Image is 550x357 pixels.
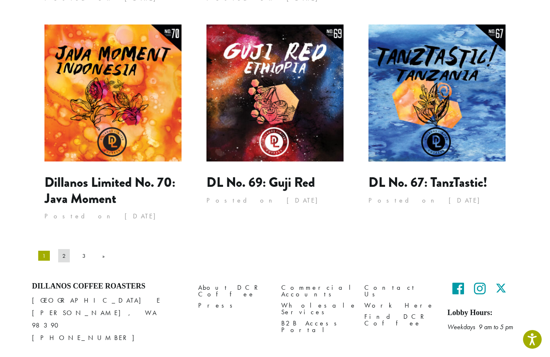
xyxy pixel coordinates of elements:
p: [GEOGRAPHIC_DATA] E [PERSON_NAME], WA 98390 [PHONE_NUMBER] [32,294,186,344]
a: Page 3 [78,249,90,262]
a: Find DCR Coffee [364,311,435,329]
h4: Dillanos Coffee Roasters [32,282,186,291]
a: Commercial Accounts [281,282,352,300]
a: Press [198,300,269,311]
a: DL No. 67: TanzTastic! [368,173,487,192]
a: Contact Us [364,282,435,300]
em: Weekdays 9 am to 5 pm [447,323,513,331]
h5: Lobby Hours: [447,308,518,318]
a: Work Here [364,300,435,311]
a: DL No. 69: Guji Red [206,173,315,192]
a: » [98,249,109,262]
img: DL No. 67: TanzTastic! [368,24,506,161]
a: Page 2 [58,249,70,262]
p: Posted on [DATE] [206,194,344,207]
img: Dillanos Limited No. 70: Java Moment [44,24,182,161]
a: B2B Access Portal [281,318,352,336]
img: DL No. 69: Guji Red [206,24,344,161]
p: Posted on [DATE] [368,194,506,207]
a: Dillanos Limited No. 70: Java Moment [44,173,175,208]
span: Page 1 [38,251,50,261]
a: About DCR Coffee [198,282,269,300]
a: Wholesale Services [281,300,352,318]
p: Posted on [DATE] [44,210,182,223]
